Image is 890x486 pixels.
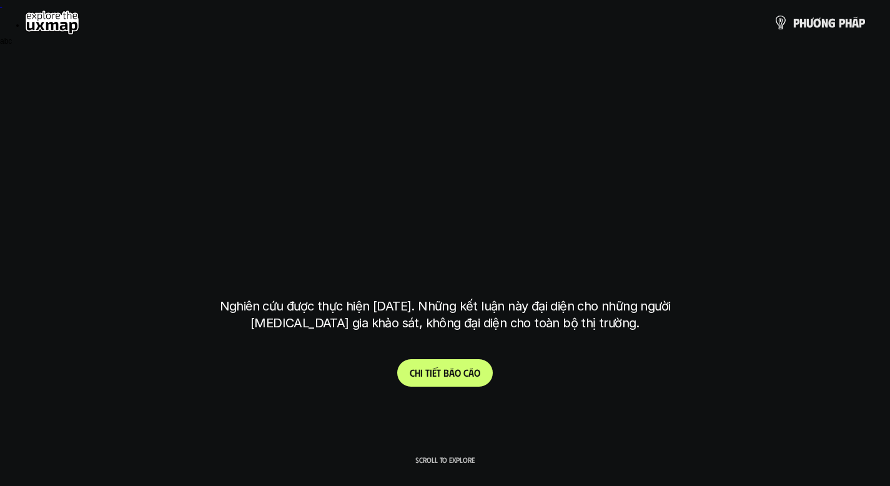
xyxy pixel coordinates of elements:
span: C [410,367,415,379]
span: g [828,16,836,29]
span: n [821,16,828,29]
h6: Kết quả nghiên cứu [402,103,497,117]
span: h [799,16,806,29]
span: o [474,367,480,379]
span: h [845,16,852,29]
span: t [425,367,430,379]
span: t [437,367,441,379]
span: p [859,16,865,29]
span: ế [432,367,437,379]
span: c [463,367,468,379]
span: p [839,16,845,29]
span: ư [806,16,813,29]
h1: phạm vi công việc của [217,134,673,187]
span: h [415,367,420,379]
span: b [443,367,449,379]
p: Nghiên cứu được thực hiện [DATE]. Những kết luận này đại diện cho những người [MEDICAL_DATA] gia ... [211,298,680,332]
p: Scroll to explore [415,455,475,464]
span: p [793,16,799,29]
span: á [852,16,859,29]
span: o [455,367,461,379]
a: phươngpháp [773,10,865,35]
span: á [449,367,455,379]
span: i [430,367,432,379]
a: Chitiếtbáocáo [397,359,493,387]
span: á [468,367,474,379]
h1: tại [GEOGRAPHIC_DATA] [222,233,668,285]
span: ơ [813,16,821,29]
span: i [420,367,423,379]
